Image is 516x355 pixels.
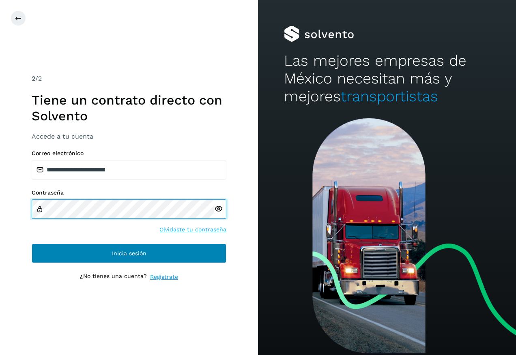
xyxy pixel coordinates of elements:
label: Contraseña [32,189,226,196]
p: ¿No tienes una cuenta? [80,273,147,281]
h1: Tiene un contrato directo con Solvento [32,92,226,124]
span: Inicia sesión [112,250,146,256]
button: Inicia sesión [32,244,226,263]
span: transportistas [341,88,438,105]
label: Correo electrónico [32,150,226,157]
a: Regístrate [150,273,178,281]
div: /2 [32,74,226,83]
span: 2 [32,75,35,82]
a: Olvidaste tu contraseña [159,225,226,234]
h2: Las mejores empresas de México necesitan más y mejores [284,52,490,106]
h3: Accede a tu cuenta [32,133,226,140]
